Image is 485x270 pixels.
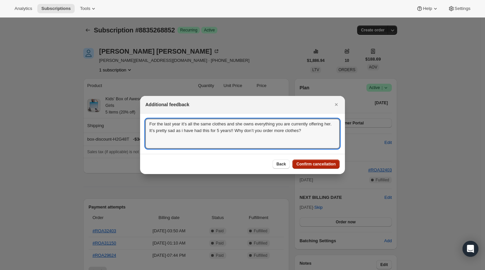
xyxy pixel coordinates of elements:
[145,119,340,149] textarea: For the last year it’s all the same clothes and she owns everything you are currently offering he...
[296,161,336,167] span: Confirm cancellation
[41,6,71,11] span: Subscriptions
[332,100,341,109] button: Close
[273,159,290,169] button: Back
[145,101,189,108] h2: Additional feedback
[37,4,75,13] button: Subscriptions
[463,241,478,257] div: Open Intercom Messenger
[455,6,470,11] span: Settings
[277,161,286,167] span: Back
[11,4,36,13] button: Analytics
[76,4,101,13] button: Tools
[412,4,442,13] button: Help
[292,159,340,169] button: Confirm cancellation
[444,4,474,13] button: Settings
[15,6,32,11] span: Analytics
[423,6,432,11] span: Help
[80,6,90,11] span: Tools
